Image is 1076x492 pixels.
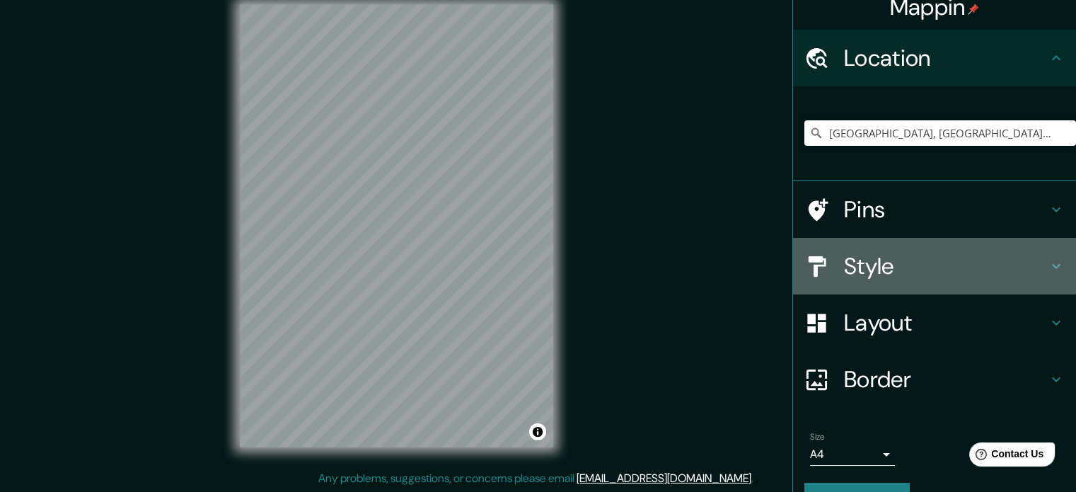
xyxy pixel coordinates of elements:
div: Layout [793,294,1076,351]
label: Size [810,431,825,443]
div: Style [793,238,1076,294]
p: Any problems, suggestions, or concerns please email . [318,470,753,487]
div: A4 [810,443,895,466]
div: Border [793,351,1076,408]
h4: Style [844,252,1048,280]
h4: Pins [844,195,1048,224]
div: Pins [793,181,1076,238]
h4: Location [844,44,1048,72]
img: pin-icon.png [968,4,979,15]
div: Location [793,30,1076,86]
iframe: Help widget launcher [950,437,1060,476]
h4: Layout [844,309,1048,337]
div: . [753,470,756,487]
canvas: Map [240,4,553,447]
h4: Border [844,365,1048,394]
input: Pick your city or area [804,120,1076,146]
a: [EMAIL_ADDRESS][DOMAIN_NAME] [577,471,751,486]
div: . [756,470,758,487]
button: Toggle attribution [529,423,546,440]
